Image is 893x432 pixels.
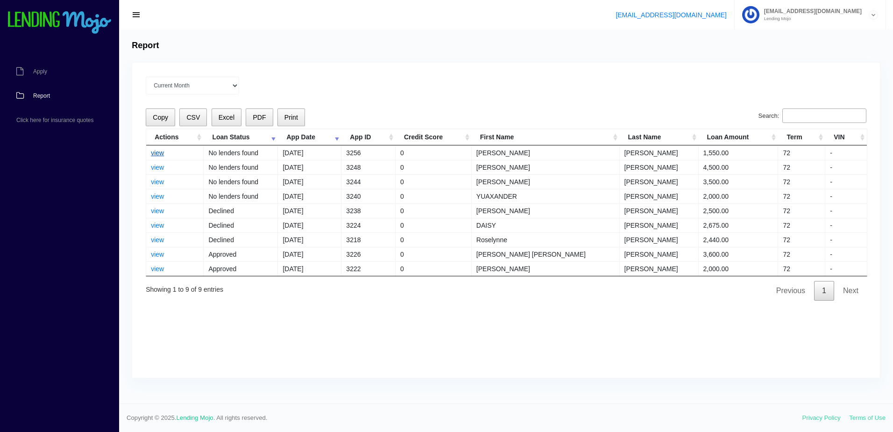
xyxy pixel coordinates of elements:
[396,129,472,145] th: Credit Score: activate to sort column ascending
[472,232,620,247] td: Roselynne
[758,108,866,123] label: Search:
[699,247,779,261] td: 3,600.00
[620,261,699,276] td: [PERSON_NAME]
[759,8,862,14] span: [EMAIL_ADDRESS][DOMAIN_NAME]
[699,218,779,232] td: 2,675.00
[151,193,164,200] a: view
[778,129,825,145] th: Term: activate to sort column ascending
[759,16,862,21] small: Lending Mojo
[699,232,779,247] td: 2,440.00
[396,145,472,160] td: 0
[278,261,341,276] td: [DATE]
[278,174,341,189] td: [DATE]
[219,114,234,121] span: Excel
[620,189,699,203] td: [PERSON_NAME]
[278,189,341,203] td: [DATE]
[699,189,779,203] td: 2,000.00
[204,261,278,276] td: Approved
[778,189,825,203] td: 72
[768,281,813,301] a: Previous
[778,261,825,276] td: 72
[778,160,825,174] td: 72
[151,236,164,244] a: view
[204,174,278,189] td: No lenders found
[204,247,278,261] td: Approved
[151,222,164,229] a: view
[146,279,223,295] div: Showing 1 to 9 of 9 entries
[186,114,200,121] span: CSV
[396,189,472,203] td: 0
[778,203,825,218] td: 72
[7,11,112,35] img: logo-small.png
[396,203,472,218] td: 0
[849,414,886,421] a: Terms of Use
[825,174,867,189] td: -
[778,232,825,247] td: 72
[277,108,305,127] button: Print
[620,174,699,189] td: [PERSON_NAME]
[620,129,699,145] th: Last Name: activate to sort column ascending
[253,114,266,121] span: PDF
[825,129,867,145] th: VIN: activate to sort column ascending
[620,145,699,160] td: [PERSON_NAME]
[127,413,802,423] span: Copyright © 2025. . All rights reserved.
[616,11,726,19] a: [EMAIL_ADDRESS][DOMAIN_NAME]
[699,129,779,145] th: Loan Amount: activate to sort column ascending
[177,414,213,421] a: Lending Mojo
[33,69,47,74] span: Apply
[742,6,759,23] img: Profile image
[204,129,278,145] th: Loan Status: activate to sort column ascending
[246,108,273,127] button: PDF
[835,281,866,301] a: Next
[153,114,168,121] span: Copy
[278,203,341,218] td: [DATE]
[620,218,699,232] td: [PERSON_NAME]
[341,145,396,160] td: 3256
[472,203,620,218] td: [PERSON_NAME]
[396,218,472,232] td: 0
[151,265,164,273] a: view
[782,108,866,123] input: Search:
[212,108,242,127] button: Excel
[278,247,341,261] td: [DATE]
[620,160,699,174] td: [PERSON_NAME]
[825,247,867,261] td: -
[146,108,175,127] button: Copy
[699,174,779,189] td: 3,500.00
[699,261,779,276] td: 2,000.00
[825,160,867,174] td: -
[179,108,207,127] button: CSV
[341,218,396,232] td: 3224
[825,203,867,218] td: -
[341,189,396,203] td: 3240
[151,207,164,215] a: view
[396,174,472,189] td: 0
[341,232,396,247] td: 3218
[151,251,164,258] a: view
[341,160,396,174] td: 3248
[472,174,620,189] td: [PERSON_NAME]
[278,160,341,174] td: [DATE]
[396,232,472,247] td: 0
[396,247,472,261] td: 0
[204,145,278,160] td: No lenders found
[472,189,620,203] td: YUAXANDER
[699,203,779,218] td: 2,500.00
[341,247,396,261] td: 3226
[278,145,341,160] td: [DATE]
[699,145,779,160] td: 1,550.00
[620,203,699,218] td: [PERSON_NAME]
[699,160,779,174] td: 4,500.00
[825,261,867,276] td: -
[33,93,50,99] span: Report
[204,218,278,232] td: Declined
[472,261,620,276] td: [PERSON_NAME]
[151,164,164,171] a: view
[16,117,93,123] span: Click here for insurance quotes
[341,129,396,145] th: App ID: activate to sort column ascending
[204,203,278,218] td: Declined
[204,160,278,174] td: No lenders found
[278,232,341,247] td: [DATE]
[396,261,472,276] td: 0
[472,145,620,160] td: [PERSON_NAME]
